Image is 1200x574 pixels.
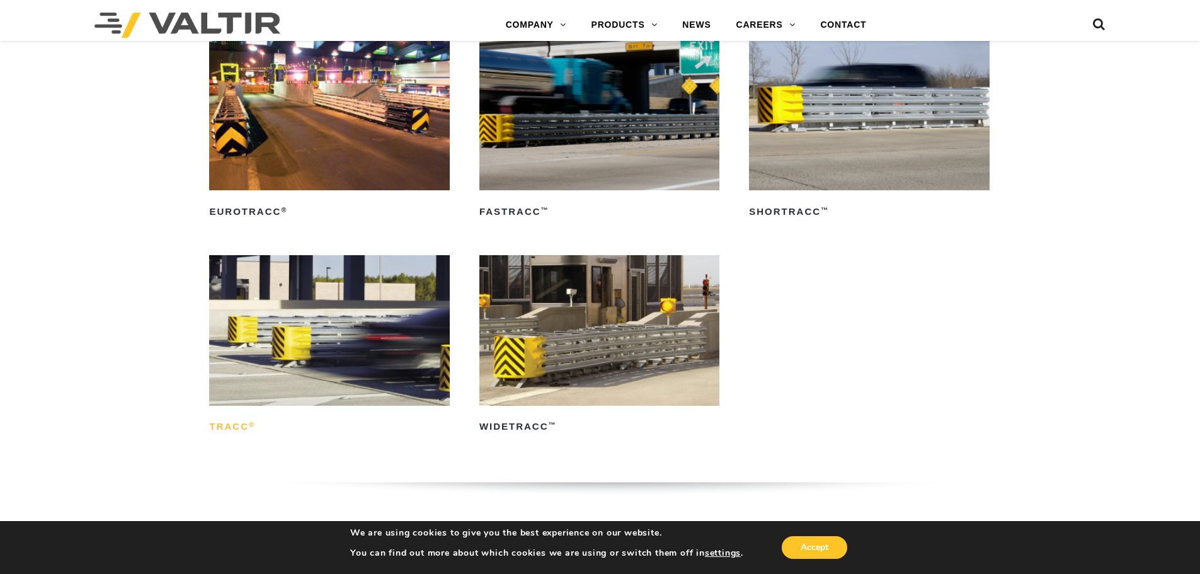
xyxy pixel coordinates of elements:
[249,421,255,428] sup: ®
[350,527,743,539] p: We are using cookies to give you the best experience on our website.
[808,13,879,38] a: CONTACT
[705,548,741,559] button: settings
[479,40,719,222] a: FasTRACC™
[749,202,989,222] h2: ShorTRACC
[724,13,808,38] a: CAREERS
[281,206,287,214] sup: ®
[549,421,557,428] sup: ™
[782,536,847,559] button: Accept
[209,40,449,222] a: EuroTRACC®
[479,255,719,437] a: WideTRACC™
[479,202,719,222] h2: FasTRACC
[493,13,579,38] a: COMPANY
[749,40,989,222] a: ShorTRACC™
[209,202,449,222] h2: EuroTRACC
[479,417,719,437] h2: WideTRACC
[350,548,743,559] p: You can find out more about which cookies we are using or switch them off in .
[579,13,670,38] a: PRODUCTS
[541,206,549,214] sup: ™
[94,13,280,38] img: Valtir
[670,13,723,38] a: NEWS
[209,417,449,437] h2: TRACC
[821,206,829,214] sup: ™
[209,255,449,437] a: TRACC®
